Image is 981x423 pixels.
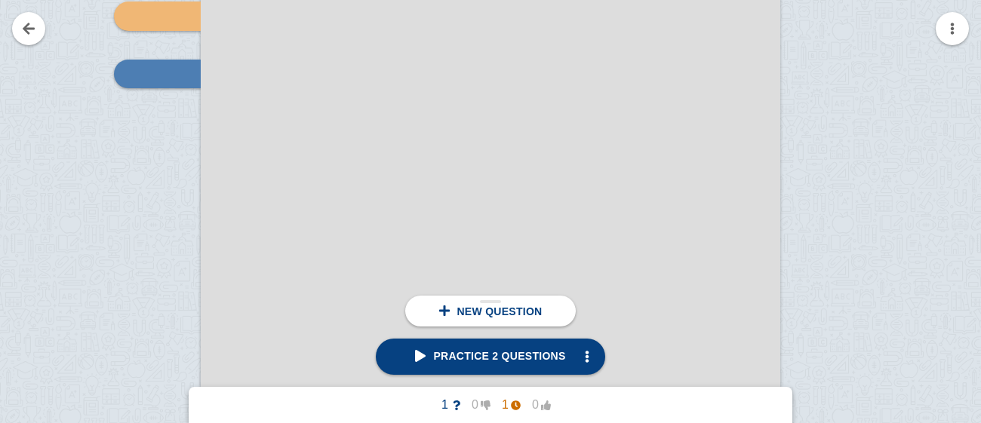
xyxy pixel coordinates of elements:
[457,305,542,317] span: New question
[430,398,460,412] span: 1
[490,398,521,412] span: 1
[376,339,604,375] a: Practice 2 questions
[521,398,551,412] span: 0
[418,393,563,417] button: 1010
[415,350,565,362] span: Practice 2 questions
[460,398,490,412] span: 0
[12,12,45,45] a: Go back to your notes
